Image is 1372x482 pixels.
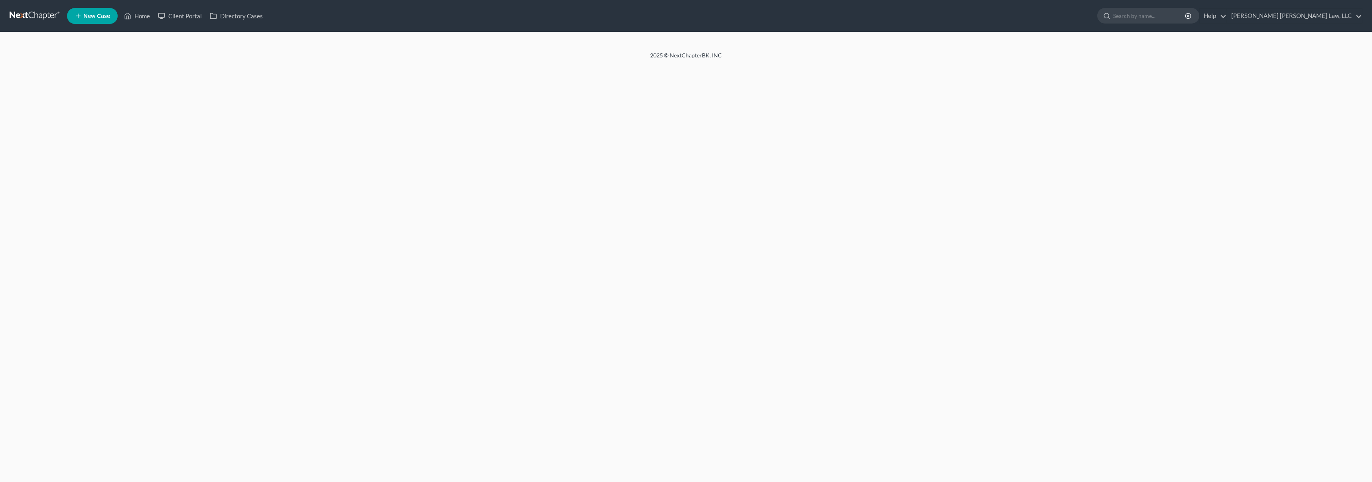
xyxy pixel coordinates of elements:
[83,13,110,19] span: New Case
[1227,9,1362,23] a: [PERSON_NAME] [PERSON_NAME] Law, LLC
[459,51,913,66] div: 2025 © NextChapterBK, INC
[206,9,267,23] a: Directory Cases
[1200,9,1226,23] a: Help
[154,9,206,23] a: Client Portal
[1113,8,1186,23] input: Search by name...
[120,9,154,23] a: Home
